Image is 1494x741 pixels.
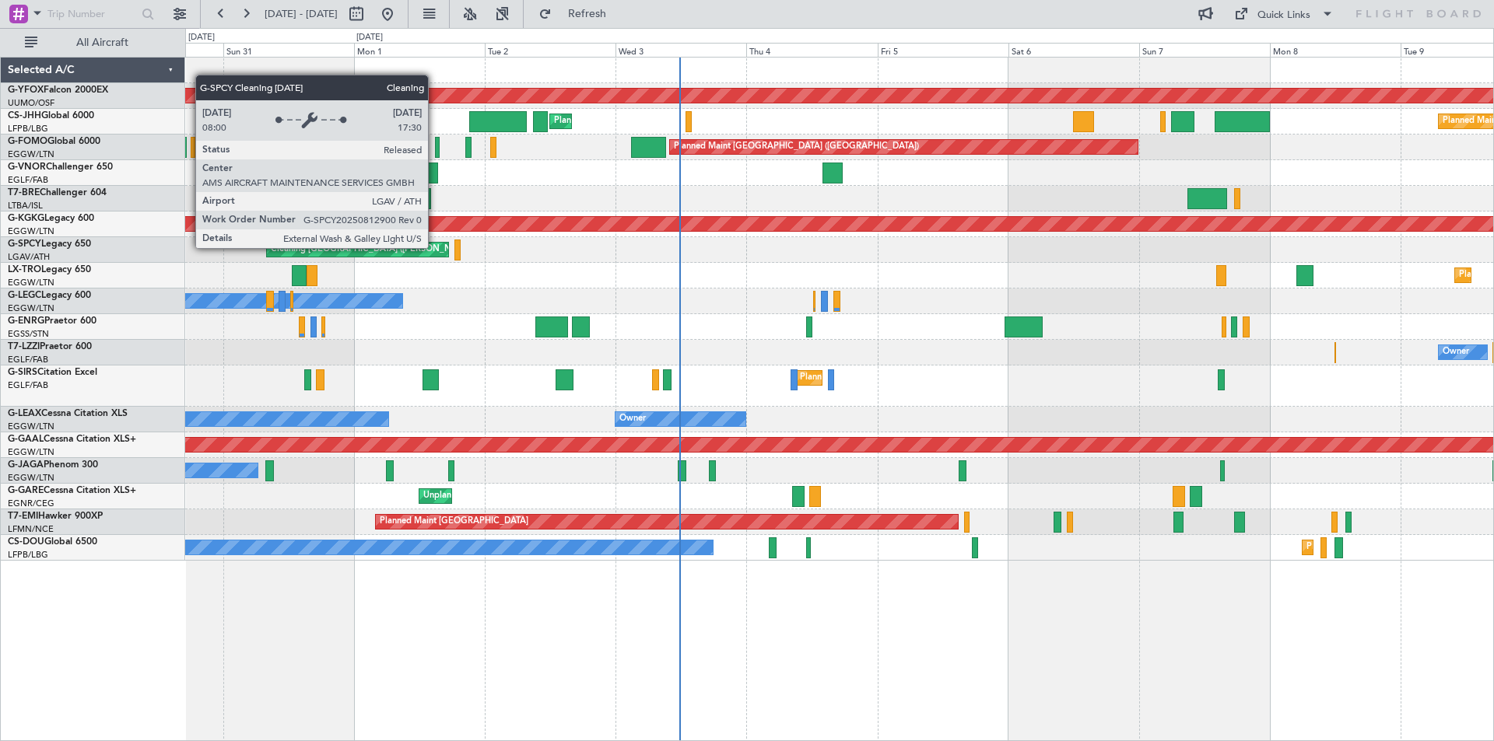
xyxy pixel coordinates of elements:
a: EGGW/LTN [8,225,54,237]
a: G-VNORChallenger 650 [8,163,113,172]
a: LTBA/ISL [8,200,43,211]
a: G-KGKGLegacy 600 [8,214,94,223]
a: EGGW/LTN [8,149,54,160]
div: Sun 7 [1139,43,1270,57]
a: LX-TROLegacy 650 [8,265,91,274]
a: CS-JHHGlobal 6000 [8,111,94,121]
a: G-YFOXFalcon 2000EX [8,86,108,95]
span: All Aircraft [40,37,164,48]
div: Sun 31 [223,43,354,57]
div: Owner [1443,341,1469,364]
span: G-SPCY [8,239,41,249]
div: Wed 3 [615,43,746,57]
div: Sat 6 [1008,43,1139,57]
div: Thu 4 [746,43,877,57]
span: Refresh [555,9,620,19]
a: G-JAGAPhenom 300 [8,460,98,470]
a: EGGW/LTN [8,446,54,458]
a: G-SIRSCitation Excel [8,368,97,377]
a: EGLF/FAB [8,379,48,391]
a: LFPB/LBG [8,123,48,135]
span: G-JAGA [8,460,44,470]
span: G-ENRG [8,316,44,326]
a: EGGW/LTN [8,302,54,314]
div: Fri 5 [878,43,1008,57]
div: Tue 2 [485,43,615,57]
a: LFPB/LBG [8,549,48,561]
a: UUMO/OSF [8,97,54,109]
a: EGGW/LTN [8,472,54,484]
span: [DATE] - [DATE] [265,7,338,21]
a: G-ENRGPraetor 600 [8,316,96,326]
button: Quick Links [1226,2,1341,26]
span: G-KGKG [8,214,44,223]
span: T7-EMI [8,512,38,521]
span: G-YFOX [8,86,44,95]
span: G-LEAX [8,409,41,418]
div: Mon 8 [1270,43,1401,57]
div: Planned Maint [GEOGRAPHIC_DATA] ([GEOGRAPHIC_DATA]) [800,366,1045,390]
span: G-GAAL [8,435,44,444]
a: G-FOMOGlobal 6000 [8,137,100,146]
div: [DATE] [188,31,215,44]
a: G-LEGCLegacy 600 [8,291,91,300]
div: Unplanned Maint [PERSON_NAME] [423,484,564,508]
div: Planned Maint [GEOGRAPHIC_DATA] ([GEOGRAPHIC_DATA]) [674,135,919,159]
div: [DATE] [356,31,383,44]
a: EGLF/FAB [8,174,48,186]
span: LX-TRO [8,265,41,274]
span: T7-LZZI [8,342,40,351]
button: Refresh [531,2,625,26]
span: G-FOMO [8,137,47,146]
a: LGAV/ATH [8,251,50,263]
a: G-GAALCessna Citation XLS+ [8,435,136,444]
a: G-LEAXCessna Citation XLS [8,409,128,418]
a: EGGW/LTN [8,277,54,288]
div: Planned Maint [GEOGRAPHIC_DATA] [380,510,528,533]
div: Planned Maint [GEOGRAPHIC_DATA] ([GEOGRAPHIC_DATA]) [554,110,799,133]
div: Mon 1 [354,43,485,57]
a: T7-LZZIPraetor 600 [8,342,92,351]
a: CS-DOUGlobal 6500 [8,537,97,547]
span: T7-BRE [8,188,40,197]
div: Cleaning [GEOGRAPHIC_DATA] ([PERSON_NAME] Intl) [271,238,490,261]
a: EGLF/FAB [8,354,48,365]
a: EGNR/CEG [8,498,54,509]
a: EGGW/LTN [8,421,54,432]
a: T7-EMIHawker 900XP [8,512,103,521]
input: Trip Number [47,2,137,26]
div: Quick Links [1257,8,1310,23]
span: CS-JHH [8,111,41,121]
span: G-SIRS [8,368,37,377]
a: G-SPCYLegacy 650 [8,239,91,249]
a: T7-BREChallenger 604 [8,188,107,197]
span: G-GARE [8,486,44,495]
a: LFMN/NCE [8,523,54,535]
span: G-VNOR [8,163,46,172]
a: G-GARECessna Citation XLS+ [8,486,136,495]
div: Owner [619,407,646,431]
button: All Aircraft [17,30,169,55]
a: EGSS/STN [8,328,49,340]
span: G-LEGC [8,291,41,300]
span: CS-DOU [8,537,44,547]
